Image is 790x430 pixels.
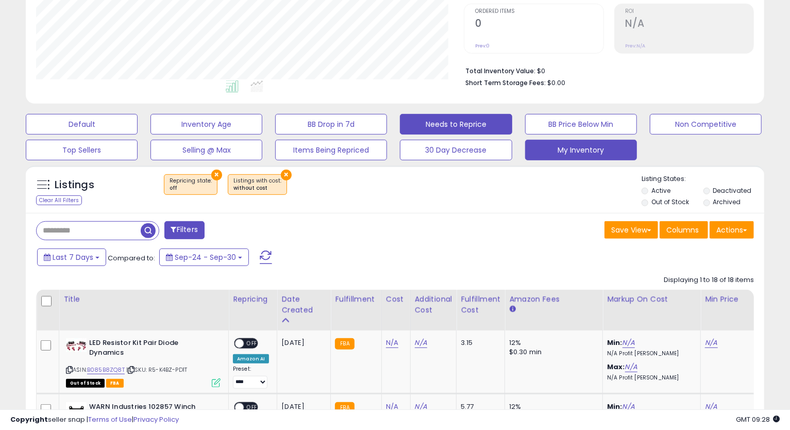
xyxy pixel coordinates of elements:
[625,362,637,372] a: N/A
[509,338,595,348] div: 12%
[650,114,762,135] button: Non Competitive
[150,114,262,135] button: Inventory Age
[106,379,124,388] span: FBA
[233,366,269,389] div: Preset:
[400,140,512,160] button: 30 Day Decrease
[233,354,269,363] div: Amazon AI
[281,338,323,348] div: [DATE]
[63,294,224,305] div: Title
[275,114,387,135] button: BB Drop in 7d
[509,348,595,357] div: $0.30 min
[525,140,637,160] button: My Inventory
[713,186,751,195] label: Deactivated
[626,9,753,14] span: ROI
[89,338,214,360] b: LED Resistor Kit Pair Diode Dynamics
[461,402,497,411] div: 5.77
[664,275,754,285] div: Displaying 1 to 18 of 18 items
[10,415,48,424] strong: Copyright
[651,197,689,206] label: Out of Stock
[55,178,94,192] h5: Listings
[461,338,497,348] div: 3.15
[465,78,546,87] b: Short Term Storage Fees:
[159,249,249,266] button: Sep-24 - Sep-30
[525,114,637,135] button: BB Price Below Min
[66,402,87,423] img: 21T3SeESFBL._SL40_.jpg
[126,366,187,374] span: | SKU: R5-K4BZ-PD1T
[275,140,387,160] button: Items Being Repriced
[660,221,708,239] button: Columns
[651,186,670,195] label: Active
[713,197,741,206] label: Archived
[335,294,377,305] div: Fulfillment
[509,294,598,305] div: Amazon Fees
[461,294,500,316] div: Fulfillment Cost
[607,338,623,348] b: Min:
[211,170,222,180] button: ×
[607,362,625,372] b: Max:
[88,415,132,424] a: Terms of Use
[415,294,452,316] div: Additional Cost
[53,252,93,262] span: Last 7 Days
[386,338,398,348] a: N/A
[164,221,205,239] button: Filters
[133,415,179,424] a: Privacy Policy
[66,338,221,386] div: ASIN:
[607,294,696,305] div: Markup on Cost
[170,177,212,192] span: Repricing state :
[623,338,635,348] a: N/A
[509,402,595,411] div: 12%
[604,221,658,239] button: Save View
[547,78,565,88] span: $0.00
[626,43,646,49] small: Prev: N/A
[415,402,427,412] a: N/A
[607,402,623,411] b: Min:
[108,253,155,263] span: Compared to:
[335,402,354,414] small: FBA
[400,114,512,135] button: Needs to Reprice
[281,170,292,180] button: ×
[281,294,326,316] div: Date Created
[475,43,490,49] small: Prev: 0
[509,305,515,314] small: Amazon Fees.
[335,338,354,350] small: FBA
[465,64,746,76] li: $0
[623,402,635,412] a: N/A
[626,18,753,31] h2: N/A
[150,140,262,160] button: Selling @ Max
[465,67,535,75] b: Total Inventory Value:
[642,174,764,184] p: Listing States:
[10,415,179,425] div: seller snap | |
[475,18,603,31] h2: 0
[736,415,780,424] span: 2025-10-8 09:28 GMT
[244,339,260,348] span: OFF
[607,374,693,382] p: N/A Profit [PERSON_NAME]
[705,294,758,305] div: Min Price
[666,225,699,235] span: Columns
[26,114,138,135] button: Default
[233,185,281,192] div: without cost
[233,177,281,192] span: Listings with cost :
[607,350,693,357] p: N/A Profit [PERSON_NAME]
[603,290,701,330] th: The percentage added to the cost of goods (COGS) that forms the calculator for Min & Max prices.
[415,338,427,348] a: N/A
[66,338,87,352] img: 41UU24cIPOL._SL40_.jpg
[244,403,260,411] span: OFF
[66,379,105,388] span: All listings that are currently out of stock and unavailable for purchase on Amazon
[705,338,717,348] a: N/A
[26,140,138,160] button: Top Sellers
[386,402,398,412] a: N/A
[710,221,754,239] button: Actions
[36,195,82,205] div: Clear All Filters
[175,252,236,262] span: Sep-24 - Sep-30
[475,9,603,14] span: Ordered Items
[281,402,323,411] div: [DATE]
[233,294,273,305] div: Repricing
[87,366,125,374] a: B085B8ZQ8T
[37,249,106,266] button: Last 7 Days
[386,294,406,305] div: Cost
[705,402,717,412] a: N/A
[170,185,212,192] div: off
